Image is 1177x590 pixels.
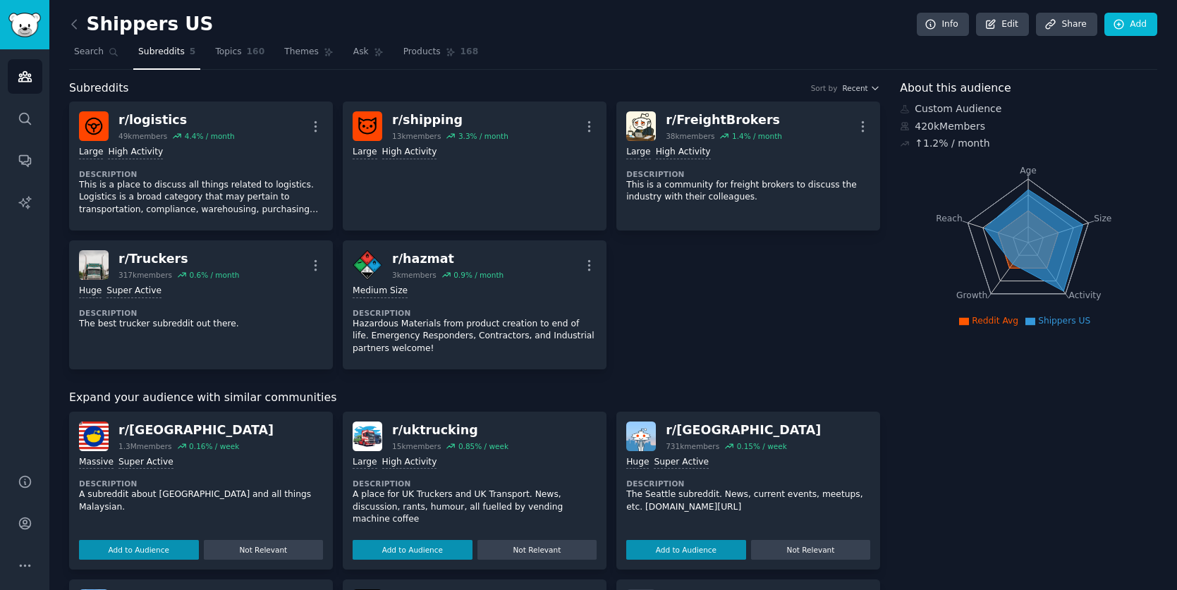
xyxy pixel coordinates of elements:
div: r/ [GEOGRAPHIC_DATA] [666,422,821,439]
a: Add [1104,13,1157,37]
div: 420k Members [900,119,1157,134]
a: Share [1036,13,1097,37]
div: 0.9 % / month [453,270,504,280]
div: Sort by [811,83,838,93]
span: 168 [461,46,479,59]
img: FreightBrokers [626,111,656,141]
div: 49k members [118,131,167,141]
img: GummySearch logo [8,13,41,37]
tspan: Growth [956,290,987,300]
button: Recent [842,83,880,93]
p: This is a place to discuss all things related to logistics. Logistics is a broad category that ma... [79,179,323,216]
button: Not Relevant [751,540,871,560]
a: Edit [976,13,1029,37]
span: Reddit Avg [972,316,1018,326]
img: malaysia [79,422,109,451]
div: ↑ 1.2 % / month [915,136,989,151]
span: Shippers US [1038,316,1090,326]
button: Add to Audience [626,540,746,560]
dt: Description [353,479,597,488]
div: 13k members [392,131,441,141]
div: High Activity [382,146,437,159]
div: 731k members [666,441,719,451]
p: The best trucker subreddit out there. [79,318,323,331]
div: High Activity [656,146,711,159]
span: Themes [284,46,319,59]
div: High Activity [108,146,163,159]
dt: Description [626,169,870,179]
div: Custom Audience [900,102,1157,116]
p: A subreddit about [GEOGRAPHIC_DATA] and all things Malaysian. [79,488,323,513]
div: Large [79,146,103,159]
dt: Description [626,479,870,488]
a: Truckersr/Truckers317kmembers0.6% / monthHugeSuper ActiveDescriptionThe best trucker subreddit ou... [69,240,333,369]
dt: Description [353,308,597,318]
a: Themes [279,41,339,70]
a: Search [69,41,123,70]
a: logisticsr/logistics49kmembers4.4% / monthLargeHigh ActivityDescriptionThis is a place to discuss... [69,102,333,231]
div: 1.3M members [118,441,172,451]
button: Add to Audience [79,540,199,560]
tspan: Reach [937,213,963,223]
h2: Shippers US [69,13,213,36]
img: uktrucking [353,422,382,451]
dt: Description [79,479,323,488]
a: FreightBrokersr/FreightBrokers38kmembers1.4% / monthLargeHigh ActivityDescriptionThis is a commun... [616,102,880,231]
div: 0.15 % / week [737,441,787,451]
div: 4.4 % / month [185,131,235,141]
div: r/ logistics [118,111,235,129]
div: Massive [79,456,114,469]
dt: Description [79,308,323,318]
span: Subreddits [138,46,185,59]
div: Large [353,146,377,159]
div: r/ [GEOGRAPHIC_DATA] [118,422,274,439]
p: Hazardous Materials from product creation to end of life. Emergency Responders, Contractors, and ... [353,318,597,355]
a: hazmatr/hazmat3kmembers0.9% / monthMedium SizeDescriptionHazardous Materials from product creatio... [343,240,606,369]
tspan: Size [1094,213,1111,223]
div: 1.4 % / month [732,131,782,141]
a: Subreddits5 [133,41,200,70]
div: 0.16 % / week [189,441,239,451]
dt: Description [79,169,323,179]
a: shippingr/shipping13kmembers3.3% / monthLargeHigh Activity [343,102,606,231]
div: 0.85 % / week [458,441,508,451]
div: r/ shipping [392,111,508,129]
div: Super Active [118,456,173,469]
img: Truckers [79,250,109,280]
div: 38k members [666,131,714,141]
img: hazmat [353,250,382,280]
img: logistics [79,111,109,141]
span: 5 [190,46,196,59]
div: Medium Size [353,285,408,298]
img: Seattle [626,422,656,451]
p: A place for UK Truckers and UK Transport. News, discussion, rants, humour, all fuelled by vending... [353,488,597,526]
div: r/ hazmat [392,250,504,268]
span: Search [74,46,104,59]
div: 3k members [392,270,437,280]
span: Expand your audience with similar communities [69,389,336,407]
div: 0.6 % / month [189,270,239,280]
div: 15k members [392,441,441,451]
span: Recent [842,83,867,93]
div: Large [626,146,650,159]
img: shipping [353,111,382,141]
div: Super Active [654,456,709,469]
span: 160 [247,46,265,59]
div: 3.3 % / month [458,131,508,141]
span: Ask [353,46,369,59]
div: Large [353,456,377,469]
div: Huge [79,285,102,298]
span: Products [403,46,441,59]
button: Not Relevant [477,540,597,560]
p: The Seattle subreddit. News, current events, meetups, etc. [DOMAIN_NAME][URL] [626,488,870,513]
a: Info [917,13,969,37]
span: About this audience [900,80,1011,97]
div: r/ FreightBrokers [666,111,782,129]
div: High Activity [382,456,437,469]
button: Add to Audience [353,540,472,560]
p: This is a community for freight brokers to discuss the industry with their colleagues. [626,179,870,204]
div: Super Active [106,285,161,298]
span: Topics [215,46,241,59]
tspan: Age [1020,166,1037,176]
a: Topics160 [210,41,269,70]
